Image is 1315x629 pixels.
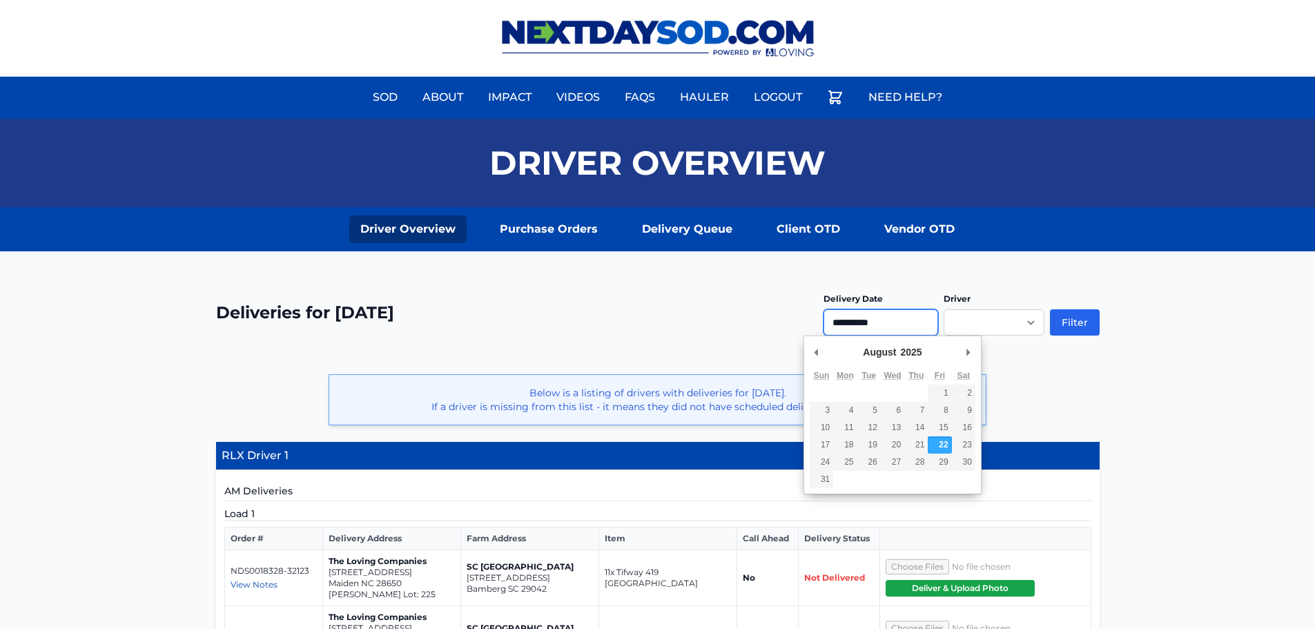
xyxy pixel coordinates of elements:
button: 19 [857,436,881,454]
input: Use the arrow keys to pick a date [824,309,938,336]
p: Below is a listing of drivers with deliveries for [DATE]. If a driver is missing from this list -... [340,386,975,414]
label: Delivery Date [824,293,883,304]
button: 30 [952,454,975,471]
button: 31 [810,471,833,488]
abbr: Wednesday [884,371,901,380]
button: 13 [881,419,904,436]
p: Bamberg SC 29042 [467,583,593,594]
button: 15 [928,419,951,436]
span: View Notes [231,579,277,590]
p: NDS0018328-32123 [231,565,318,577]
h4: RLX Driver 1 [216,442,1100,470]
p: The Loving Companies [329,612,455,623]
button: 5 [857,402,881,419]
abbr: Saturday [957,371,970,380]
th: Order # [224,528,323,550]
button: Deliver & Upload Photo [886,580,1035,597]
a: Need Help? [860,81,951,114]
a: FAQs [616,81,663,114]
button: 12 [857,419,881,436]
abbr: Tuesday [861,371,875,380]
button: Next Month [962,342,975,362]
abbr: Monday [837,371,854,380]
button: 6 [881,402,904,419]
span: Not Delivered [804,572,865,583]
a: Delivery Queue [631,215,743,243]
th: Delivery Status [798,528,879,550]
button: 27 [881,454,904,471]
h5: Load 1 [224,507,1091,521]
button: 8 [928,402,951,419]
button: 26 [857,454,881,471]
button: Filter [1050,309,1100,336]
button: 25 [833,454,857,471]
a: Hauler [672,81,737,114]
th: Delivery Address [323,528,461,550]
button: 20 [881,436,904,454]
button: 17 [810,436,833,454]
th: Farm Address [461,528,599,550]
a: Purchase Orders [489,215,609,243]
h1: Driver Overview [489,146,826,180]
button: 11 [833,419,857,436]
button: 3 [810,402,833,419]
button: 1 [928,385,951,402]
p: [PERSON_NAME] Lot: 225 [329,589,455,600]
abbr: Sunday [814,371,830,380]
a: Videos [548,81,608,114]
p: The Loving Companies [329,556,455,567]
div: August [861,342,898,362]
h2: Deliveries for [DATE] [216,302,394,324]
th: Call Ahead [737,528,799,550]
button: 14 [904,419,928,436]
p: [STREET_ADDRESS] [467,572,593,583]
a: About [414,81,471,114]
td: 11x Tifway 419 [GEOGRAPHIC_DATA] [599,550,737,606]
a: Sod [364,81,406,114]
button: 29 [928,454,951,471]
div: 2025 [899,342,924,362]
button: 23 [952,436,975,454]
button: 28 [904,454,928,471]
a: Vendor OTD [873,215,966,243]
button: 22 [928,436,951,454]
a: Client OTD [766,215,851,243]
label: Driver [944,293,971,304]
a: Impact [480,81,540,114]
abbr: Friday [935,371,945,380]
button: 21 [904,436,928,454]
a: Logout [746,81,810,114]
button: 10 [810,419,833,436]
button: 18 [833,436,857,454]
p: Maiden NC 28650 [329,578,455,589]
button: 16 [952,419,975,436]
th: Item [599,528,737,550]
abbr: Thursday [908,371,924,380]
h5: AM Deliveries [224,484,1091,501]
button: Previous Month [810,342,824,362]
a: Driver Overview [349,215,467,243]
button: 24 [810,454,833,471]
button: 4 [833,402,857,419]
strong: No [743,572,755,583]
p: [STREET_ADDRESS] [329,567,455,578]
p: SC [GEOGRAPHIC_DATA] [467,561,593,572]
button: 7 [904,402,928,419]
button: 9 [952,402,975,419]
button: 2 [952,385,975,402]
